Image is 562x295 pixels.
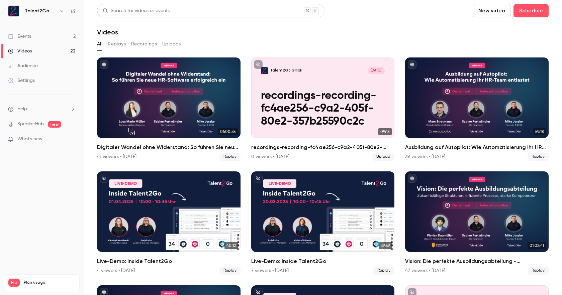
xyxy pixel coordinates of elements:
[224,242,238,249] span: 40:12
[218,128,238,135] span: 01:00:35
[251,57,395,161] li: recordings-recording-fc4ae256-c9a2-405f-80e2-357b25590c2c
[25,8,56,14] h6: Talent2Go GmbH
[372,153,394,161] span: Upload
[251,267,289,274] div: 7 viewers • [DATE]
[405,57,549,161] li: Ausbildung auf Autopilot: Wie Automatisierung Ihr HR-Team entlastet ⚙️
[97,28,118,36] h1: Videos
[405,153,445,160] div: 39 viewers • [DATE]
[379,242,392,249] span: 39:59
[219,267,241,275] span: Replay
[17,136,42,143] span: What's new
[405,267,445,274] div: 47 viewers • [DATE]
[8,106,76,113] li: help-dropdown-opener
[131,39,157,49] button: Recordings
[251,171,395,275] a: 39:59Live-Demo: Inside Talent2Go7 viewers • [DATE]Replay
[100,174,108,183] button: unpublished
[97,171,241,275] li: Live-Demo: Inside Talent2Go
[473,4,511,17] button: New video
[103,7,170,14] div: Search for videos or events
[378,128,392,135] span: 09:18
[8,48,32,54] div: Videos
[48,121,61,128] span: new
[251,257,395,265] h2: Live-Demo: Inside Talent2Go
[513,4,549,17] button: Schedule
[97,153,136,160] div: 41 viewers • [DATE]
[97,39,102,49] button: All
[8,279,20,287] span: Pro
[251,171,395,275] li: Live-Demo: Inside Talent2Go
[17,121,44,128] a: SpeakerHub
[251,153,289,160] div: 0 viewers • [DATE]
[162,39,181,49] button: Uploads
[261,67,268,74] img: recordings-recording-fc4ae256-c9a2-405f-80e2-357b25590c2c
[254,60,263,69] button: unpublished
[251,57,395,161] a: recordings-recording-fc4ae256-c9a2-405f-80e2-357b25590c2cTalent2Go GmbH[DATE]recordings-recording...
[533,128,546,135] span: 59:18
[108,39,126,49] button: Replays
[97,143,241,151] h2: Digitaler Wandel ohne Widerstand: So führen Sie neue HR-Software erfolgreich ein
[97,171,241,275] a: 40:12Live-Demo: Inside Talent2Go4 viewers • [DATE]Replay
[8,33,31,40] div: Events
[405,57,549,161] a: 59:18Ausbildung auf Autopilot: Wie Automatisierung Ihr HR-Team entlastet ⚙️39 viewers • [DATE]Replay
[254,174,263,183] button: unpublished
[251,143,395,151] h2: recordings-recording-fc4ae256-c9a2-405f-80e2-357b25590c2c
[405,171,549,275] a: 01:02:41Vision: Die perfekte Ausbildungsabteilung - Zukunftsfähige Strukturen, effiziente Prozess...
[408,174,416,183] button: published
[97,4,549,291] section: Videos
[373,267,394,275] span: Replay
[17,106,27,113] span: Help
[405,257,549,265] h2: Vision: Die perfekte Ausbildungsabteilung - Zukunftsfähige Strukturen, effiziente Prozesse, stark...
[100,60,108,69] button: published
[8,6,19,16] img: Talent2Go GmbH
[405,143,549,151] h2: Ausbildung auf Autopilot: Wie Automatisierung Ihr HR-Team entlastet ⚙️
[219,153,241,161] span: Replay
[528,153,549,161] span: Replay
[97,257,241,265] h2: Live-Demo: Inside Talent2Go
[8,62,38,69] div: Audience
[408,60,416,69] button: published
[368,67,385,74] span: [DATE]
[270,68,302,73] p: Talent2Go GmbH
[8,77,35,84] div: Settings
[405,171,549,275] li: Vision: Die perfekte Ausbildungsabteilung - Zukunftsfähige Strukturen, effiziente Prozesse, stark...
[528,267,549,275] span: Replay
[528,242,546,249] span: 01:02:41
[24,280,75,285] span: Plan usage
[97,57,241,161] li: Digitaler Wandel ohne Widerstand: So führen Sie neue HR-Software erfolgreich ein
[97,267,135,274] div: 4 viewers • [DATE]
[68,136,76,142] iframe: Noticeable Trigger
[97,57,241,161] a: 01:00:35Digitaler Wandel ohne Widerstand: So führen Sie neue HR-Software erfolgreich ein41 viewer...
[261,90,385,129] p: recordings-recording-fc4ae256-c9a2-405f-80e2-357b25590c2c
